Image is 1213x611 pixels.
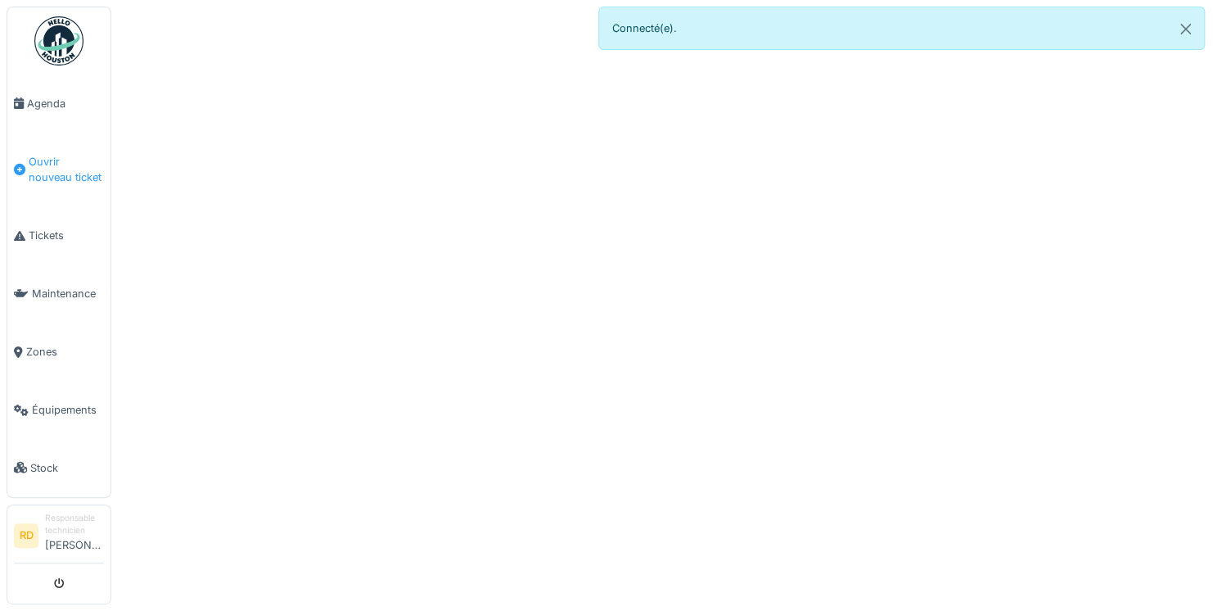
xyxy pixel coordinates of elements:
[7,75,110,133] a: Agenda
[7,133,110,206] a: Ouvrir nouveau ticket
[30,460,104,476] span: Stock
[29,154,104,185] span: Ouvrir nouveau ticket
[45,512,104,537] div: Responsable technicien
[32,286,104,301] span: Maintenance
[7,206,110,265] a: Tickets
[1167,7,1204,51] button: Close
[598,7,1205,50] div: Connecté(e).
[26,344,104,360] span: Zones
[7,323,110,381] a: Zones
[29,228,104,243] span: Tickets
[7,439,110,497] a: Stock
[27,96,104,111] span: Agenda
[7,265,110,323] a: Maintenance
[45,512,104,559] li: [PERSON_NAME]
[14,512,104,563] a: RD Responsable technicien[PERSON_NAME]
[7,381,110,439] a: Équipements
[34,16,83,66] img: Badge_color-CXgf-gQk.svg
[32,402,104,418] span: Équipements
[14,523,38,548] li: RD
